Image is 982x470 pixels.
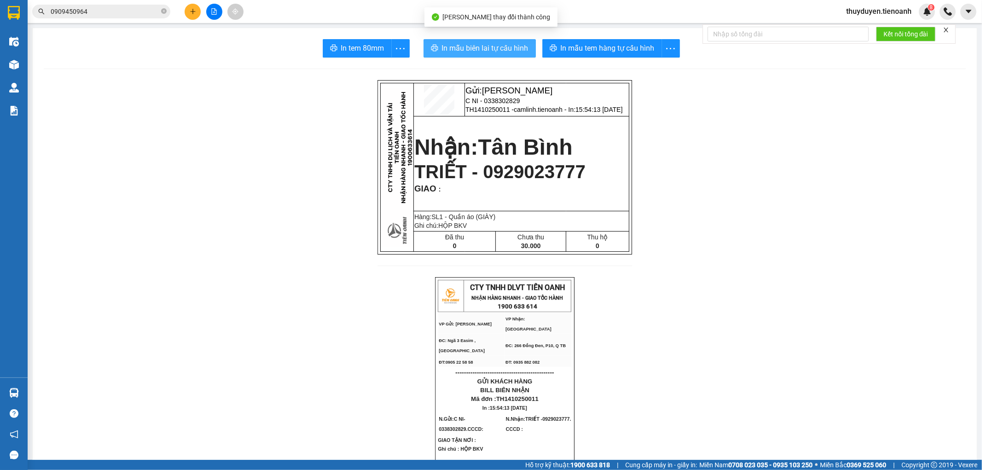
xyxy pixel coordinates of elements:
[506,343,566,348] span: ĐC: 266 Đồng Đen, P10, Q TB
[930,4,933,11] span: 8
[923,7,931,16] img: icon-new-feature
[161,8,167,14] span: close-circle
[432,13,439,21] span: check-circle
[232,8,238,15] span: aim
[10,451,18,459] span: message
[931,462,937,468] span: copyright
[570,461,610,469] strong: 1900 633 818
[453,242,457,250] span: 0
[506,416,571,432] span: TRIẾT -
[506,416,571,432] span: N.Nhận:
[330,44,337,53] span: printer
[662,39,680,58] button: more
[625,460,697,470] span: Cung cấp máy in - giấy in:
[341,42,384,54] span: In tem 80mm
[820,460,886,470] span: Miền Bắc
[893,460,895,470] span: |
[439,284,462,308] img: logo
[575,106,622,113] span: 15:54:13 [DATE]
[206,4,222,20] button: file-add
[478,135,572,159] span: Tân Bình
[442,42,529,54] span: In mẫu biên lai tự cấu hình
[465,97,520,104] span: C NI - 0338302829
[391,39,410,58] button: more
[439,322,492,326] span: VP Gửi: [PERSON_NAME]
[847,461,886,469] strong: 0369 525 060
[455,369,554,376] span: ----------------------------------------------
[465,86,552,95] span: Gửi:
[928,4,935,11] sup: 8
[439,360,473,365] span: ĐT:0905 22 58 58
[9,83,19,93] img: warehouse-icon
[699,460,813,470] span: Miền Nam
[468,426,485,432] span: CCCD:
[9,37,19,46] img: warehouse-icon
[506,360,540,365] span: ĐT: 0935 882 082
[8,6,20,20] img: logo-vxr
[662,43,680,54] span: more
[414,162,586,182] span: TRIẾT - 0929023777
[436,186,441,193] span: :
[470,283,565,292] span: CTY TNHH DLVT TIẾN OANH
[161,7,167,16] span: close-circle
[965,7,973,16] span: caret-down
[9,388,19,398] img: warehouse-icon
[10,409,18,418] span: question-circle
[496,395,539,402] span: TH1410250011
[815,463,818,467] span: ⚪️
[498,303,537,310] strong: 1900 633 614
[51,6,159,17] input: Tìm tên, số ĐT hoặc mã đơn
[517,233,544,241] span: Chưa thu
[472,295,564,301] strong: NHẬN HÀNG NHANH - GIAO TỐC HÀNH
[728,461,813,469] strong: 0708 023 035 - 0935 103 250
[185,4,201,20] button: plus
[550,44,557,53] span: printer
[480,387,529,394] span: BILL BIÊN NHẬN
[438,446,483,459] span: Ghi chú : HỘP BKV
[506,416,571,432] span: 0929023777. CCCD :
[454,416,464,422] span: C NI
[465,106,622,113] span: TH1410250011 -
[482,86,552,95] span: [PERSON_NAME]
[944,7,952,16] img: phone-icon
[839,6,919,17] span: thuyduyen.tienoanh
[542,39,662,58] button: printerIn mẫu tem hàng tự cấu hình
[439,338,485,353] span: ĐC: Ngã 3 Easim ,[GEOGRAPHIC_DATA]
[587,233,608,241] span: Thu hộ
[876,27,936,41] button: Kết nối tổng đài
[439,426,485,432] span: 0338302829.
[482,405,527,411] span: In :
[9,106,19,116] img: solution-icon
[471,395,539,402] span: Mã đơn :
[506,317,552,331] span: VP Nhận: [GEOGRAPHIC_DATA]
[431,44,438,53] span: printer
[9,60,19,70] img: warehouse-icon
[438,222,467,229] span: HỘP BKV
[943,27,949,33] span: close
[439,416,485,432] span: N.Gửi:
[414,213,495,220] span: Hàng:SL
[323,39,392,58] button: printerIn tem 80mm
[190,8,196,15] span: plus
[883,29,928,39] span: Kết nối tổng đài
[443,13,551,21] span: [PERSON_NAME] thay đổi thành công
[438,437,489,443] span: GIAO TẬN NƠI :
[514,106,622,113] span: camlinh.tienoanh - In:
[414,222,467,229] span: Ghi chú:
[424,39,536,58] button: printerIn mẫu biên lai tự cấu hình
[38,8,45,15] span: search
[10,430,18,439] span: notification
[211,8,217,15] span: file-add
[525,460,610,470] span: Hỗ trợ kỹ thuật:
[708,27,869,41] input: Nhập số tổng đài
[477,378,533,385] span: GỬI KHÁCH HÀNG
[561,42,655,54] span: In mẫu tem hàng tự cấu hình
[490,405,527,411] span: 15:54:13 [DATE]
[960,4,976,20] button: caret-down
[596,242,599,250] span: 0
[414,135,573,159] strong: Nhận:
[617,460,618,470] span: |
[227,4,244,20] button: aim
[414,184,436,193] span: GIAO
[392,43,409,54] span: more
